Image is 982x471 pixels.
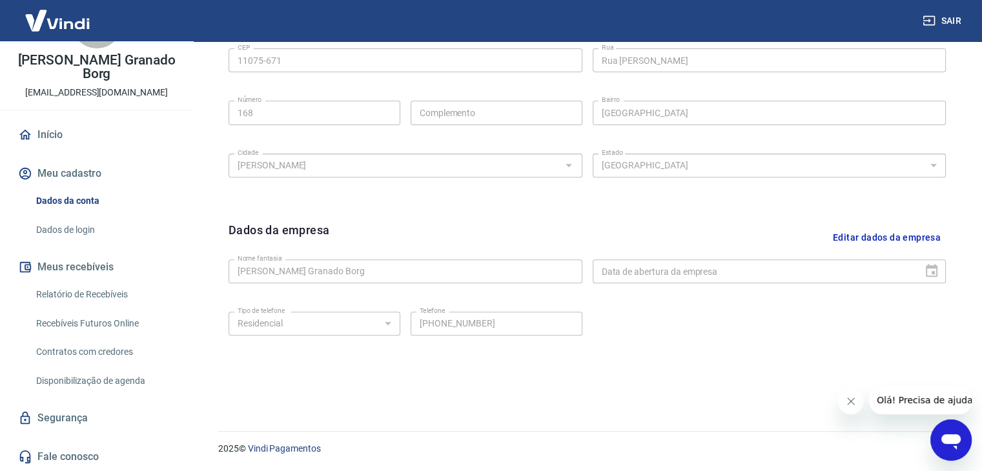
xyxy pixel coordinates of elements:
a: Disponibilização de agenda [31,368,178,394]
a: Vindi Pagamentos [248,443,321,454]
h6: Dados da empresa [229,221,329,254]
a: Dados de login [31,217,178,243]
iframe: Mensagem da empresa [869,386,972,414]
button: Sair [920,9,967,33]
button: Meus recebíveis [15,253,178,281]
a: Recebíveis Futuros Online [31,310,178,337]
label: Cidade [238,148,258,157]
iframe: Botão para abrir a janela de mensagens [930,419,972,461]
p: [EMAIL_ADDRESS][DOMAIN_NAME] [25,86,168,99]
a: Relatório de Recebíveis [31,281,178,308]
p: 2025 © [218,442,951,456]
a: Contratos com credores [31,339,178,365]
label: CEP [238,43,250,52]
label: Bairro [602,95,620,105]
a: Dados da conta [31,188,178,214]
button: Editar dados da empresa [828,221,946,254]
label: Tipo de telefone [238,306,285,316]
label: Estado [602,148,623,157]
iframe: Fechar mensagem [838,388,864,414]
a: Início [15,121,178,149]
label: Rua [602,43,614,52]
p: [PERSON_NAME] Granado Borg [10,54,183,81]
span: Olá! Precisa de ajuda? [8,9,108,19]
button: Meu cadastro [15,159,178,188]
a: Segurança [15,404,178,432]
label: Nome fantasia [238,254,282,263]
label: Telefone [420,306,445,316]
a: Fale conosco [15,443,178,471]
label: Número [238,95,261,105]
input: Digite aqui algumas palavras para buscar a cidade [232,157,557,174]
input: DD/MM/YYYY [593,259,914,283]
img: Vindi [15,1,99,40]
